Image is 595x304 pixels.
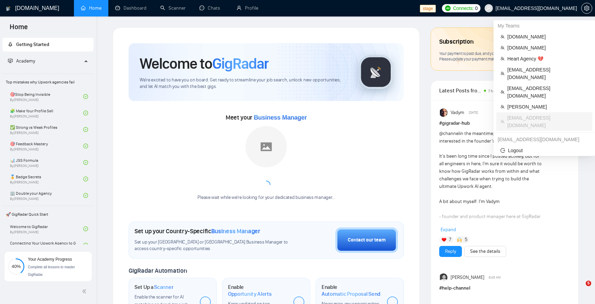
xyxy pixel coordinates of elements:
span: 7 [449,236,451,243]
span: Meet your [226,114,307,121]
span: double-left [82,288,89,295]
span: We're excited to have you on board. Get ready to streamline your job search, unlock new opportuni... [140,77,347,90]
a: Welcome to GigRadarBy[PERSON_NAME] [10,221,83,236]
span: check-circle [83,160,88,165]
span: Academy [16,58,35,64]
span: Your payment is past due, and your subscription is at risk of being canceled. Please update your ... [439,51,565,62]
div: Please wait while we're looking for your dedicated business manager... [193,194,339,201]
a: 🎯Stop Being InvisibleBy[PERSON_NAME] [10,89,83,104]
span: loading [260,179,272,191]
h1: Enable [322,284,381,297]
span: Home [4,22,33,36]
a: userProfile [237,5,258,11]
li: Getting Started [2,38,94,52]
span: Expand [441,227,456,233]
div: My Teams [494,20,595,31]
span: [EMAIL_ADDRESS][DOMAIN_NAME] [507,114,588,129]
span: team [500,105,505,109]
span: user [486,6,491,11]
span: team [500,90,505,94]
span: [DATE] [469,110,478,116]
span: 7 hours ago [488,89,509,93]
span: 0 [475,4,478,12]
span: 40% [8,264,24,269]
span: Your Academy Progress [28,257,72,262]
h1: Welcome to [140,54,269,73]
span: Vadym [451,109,464,116]
button: setting [581,3,592,14]
span: check-circle [83,144,88,148]
a: Reply [445,248,456,255]
span: team [500,46,505,50]
h1: Enable [228,284,288,297]
img: logo [6,3,11,14]
span: Scanner [154,284,173,291]
span: Heart Agency 💔 [507,55,588,63]
button: Reply [439,246,462,257]
span: check-circle [83,94,88,99]
span: check-circle [83,226,88,231]
a: dashboardDashboard [115,5,147,11]
img: gigradar-logo.png [359,55,393,89]
span: Connects: [453,4,474,12]
span: [DOMAIN_NAME] [507,44,588,52]
span: [EMAIL_ADDRESS][DOMAIN_NAME] [507,66,588,81]
span: Opportunity Alerts [228,291,272,297]
span: team [500,71,505,76]
a: See the details [470,248,500,255]
img: 🙌 [457,237,462,242]
button: See the details [464,246,506,257]
span: check-circle [83,177,88,181]
span: 6:45 AM [489,274,501,281]
img: upwork-logo.png [445,5,451,11]
a: Connecting Your Upwork Agency to GigRadar [10,238,83,253]
span: team [500,120,505,124]
span: [EMAIL_ADDRESS][DOMAIN_NAME] [507,85,588,100]
span: Logout [500,147,588,154]
span: Latest Posts from the GigRadar Community [439,86,482,95]
span: @channel [439,131,459,136]
span: check-circle [83,193,88,198]
span: logout [500,148,505,153]
img: Vadym [440,109,448,117]
span: 5 [465,236,467,243]
span: Automatic Proposal Send [322,291,380,297]
span: 5 [586,281,591,286]
h1: Set Up a [134,284,173,291]
span: Subscription [439,36,473,48]
span: Business Manager [211,227,260,235]
h1: Set up your Country-Specific [134,227,260,235]
span: 🚀 GigRadar Quick Start [3,207,93,221]
span: team [500,35,505,39]
iframe: Intercom live chat [572,281,588,297]
img: ❤️ [442,237,446,242]
a: homeHome [81,5,101,11]
a: setting [581,5,592,11]
img: Akshay Purohit [440,273,448,282]
span: [PERSON_NAME] [451,274,484,281]
span: Getting Started [16,42,49,47]
span: check-circle [83,127,88,132]
a: messageChats [199,5,223,11]
a: 📊 JSS FormulaBy[PERSON_NAME] [10,155,83,170]
span: [DOMAIN_NAME] [507,33,588,41]
h1: # help-channel [439,284,570,292]
span: [PERSON_NAME] [507,103,588,111]
span: Complete all lessons to master GigRadar. [28,265,75,277]
a: 🎯 Feedback MasteryBy[PERSON_NAME] [10,138,83,154]
a: 🧩 Make Your Profile SellBy[PERSON_NAME] [10,105,83,121]
span: fund-projection-screen [8,58,13,63]
span: Academy [8,58,35,64]
span: team [500,57,505,61]
div: Contact our team [348,236,386,244]
span: GigRadar Automation [129,267,187,274]
a: 🏢 Double your AgencyBy[PERSON_NAME] [10,188,83,203]
a: ✅ Strong vs Weak ProfilesBy[PERSON_NAME] [10,122,83,137]
a: searchScanner [160,5,186,11]
a: 🏅 Badge SecretsBy[PERSON_NAME] [10,171,83,187]
span: stage [420,5,435,12]
span: Business Manager [254,114,307,121]
span: check-circle [83,111,88,115]
img: placeholder.png [246,126,287,167]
